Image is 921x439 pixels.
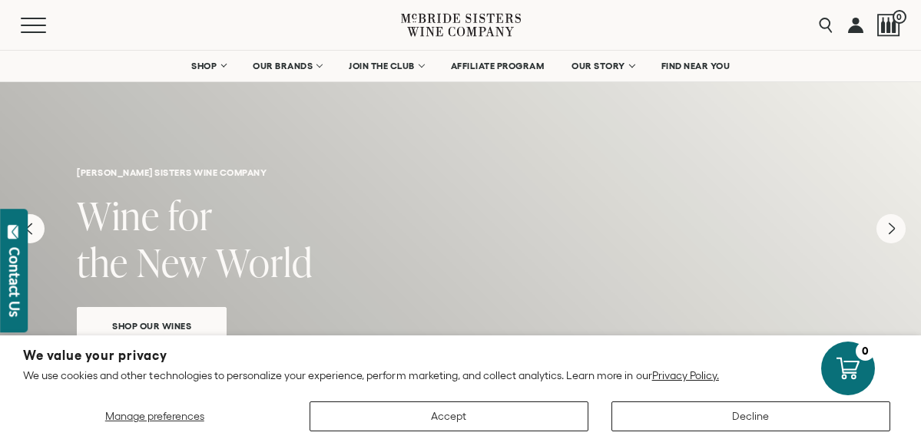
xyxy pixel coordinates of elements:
[7,247,22,317] div: Contact Us
[216,236,313,289] span: World
[23,401,287,431] button: Manage preferences
[611,401,890,431] button: Decline
[651,51,740,81] a: FIND NEAR YOU
[137,236,207,289] span: New
[856,342,875,361] div: 0
[181,51,235,81] a: SHOP
[661,61,731,71] span: FIND NEAR YOU
[85,317,218,335] span: Shop Our Wines
[349,61,415,71] span: JOIN THE CLUB
[562,51,644,81] a: OUR STORY
[77,189,160,242] span: Wine
[243,51,331,81] a: OUR BRANDS
[339,51,433,81] a: JOIN THE CLUB
[191,61,217,71] span: SHOP
[23,349,898,362] h2: We value your privacy
[23,368,898,382] p: We use cookies and other technologies to personalize your experience, perform marketing, and coll...
[105,410,204,422] span: Manage preferences
[77,307,227,344] a: Shop Our Wines
[893,10,906,24] span: 0
[77,236,128,289] span: the
[876,214,906,243] button: Next
[21,18,76,33] button: Mobile Menu Trigger
[15,214,45,243] button: Previous
[441,51,555,81] a: AFFILIATE PROGRAM
[310,401,588,431] button: Accept
[451,61,545,71] span: AFFILIATE PROGRAM
[168,189,213,242] span: for
[652,369,719,381] a: Privacy Policy.
[253,61,313,71] span: OUR BRANDS
[77,167,844,177] h6: [PERSON_NAME] sisters wine company
[571,61,625,71] span: OUR STORY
